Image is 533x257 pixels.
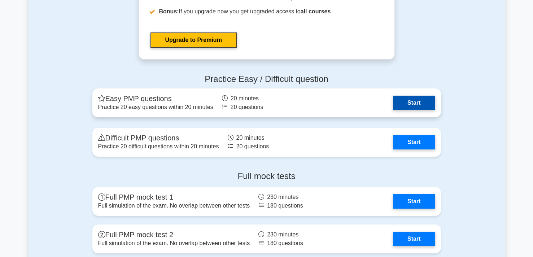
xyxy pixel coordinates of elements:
a: Start [393,96,435,110]
a: Upgrade to Premium [150,32,237,48]
h4: Full mock tests [92,171,441,182]
a: Start [393,232,435,246]
a: Start [393,194,435,209]
h4: Practice Easy / Difficult question [92,74,441,84]
a: Start [393,135,435,149]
